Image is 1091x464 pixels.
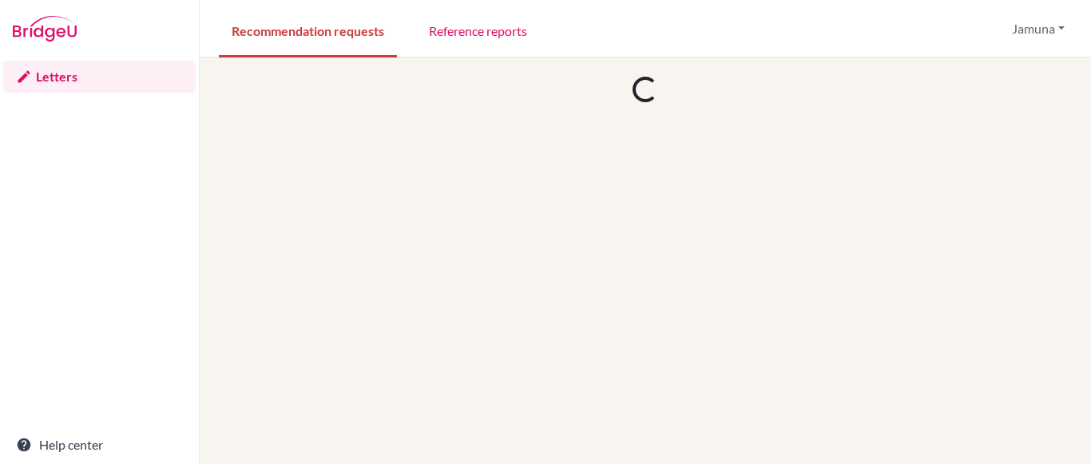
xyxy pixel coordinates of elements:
[13,16,77,42] img: Bridge-U
[3,61,196,93] a: Letters
[3,429,196,461] a: Help center
[416,2,540,58] a: Reference reports
[1005,14,1072,44] button: Jamuna
[627,71,663,107] div: Loading...
[219,2,397,58] a: Recommendation requests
